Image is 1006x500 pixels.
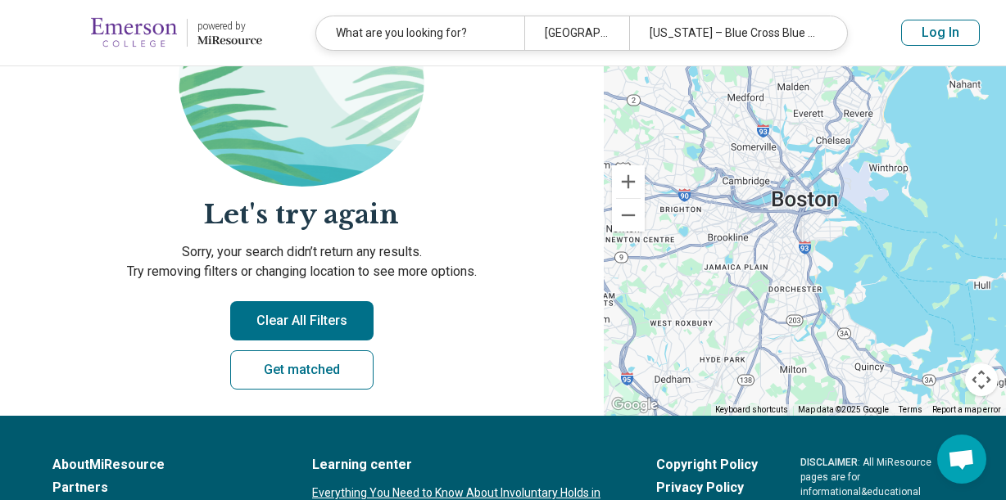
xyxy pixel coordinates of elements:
div: What are you looking for? [316,16,524,50]
p: Sorry, your search didn’t return any results. Try removing filters or changing location to see mo... [20,242,584,282]
a: Learning center [312,455,614,475]
button: Keyboard shortcuts [715,404,788,416]
button: Clear All Filters [230,301,374,340]
div: [GEOGRAPHIC_DATA], [GEOGRAPHIC_DATA] [524,16,628,50]
button: Zoom out [612,199,645,232]
img: Emerson College [91,13,177,52]
a: Partners [52,478,270,498]
span: DISCLAIMER [800,457,858,468]
a: Open this area in Google Maps (opens a new window) [608,394,662,416]
img: Google [608,394,662,416]
a: Get matched [230,350,374,390]
div: [US_STATE] – Blue Cross Blue Shield [629,16,837,50]
h2: Let's try again [20,196,584,233]
a: Report a map error [932,405,1001,414]
a: AboutMiResource [52,455,270,475]
div: powered by [197,19,262,34]
a: Copyright Policy [656,455,758,475]
a: Privacy Policy [656,478,758,498]
a: Emerson Collegepowered by [26,13,262,52]
span: Map data ©2025 Google [798,405,889,414]
a: Terms [899,405,922,414]
button: Map camera controls [965,363,998,396]
button: Zoom in [612,165,645,198]
a: Open chat [937,435,986,484]
button: Log In [901,20,980,46]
